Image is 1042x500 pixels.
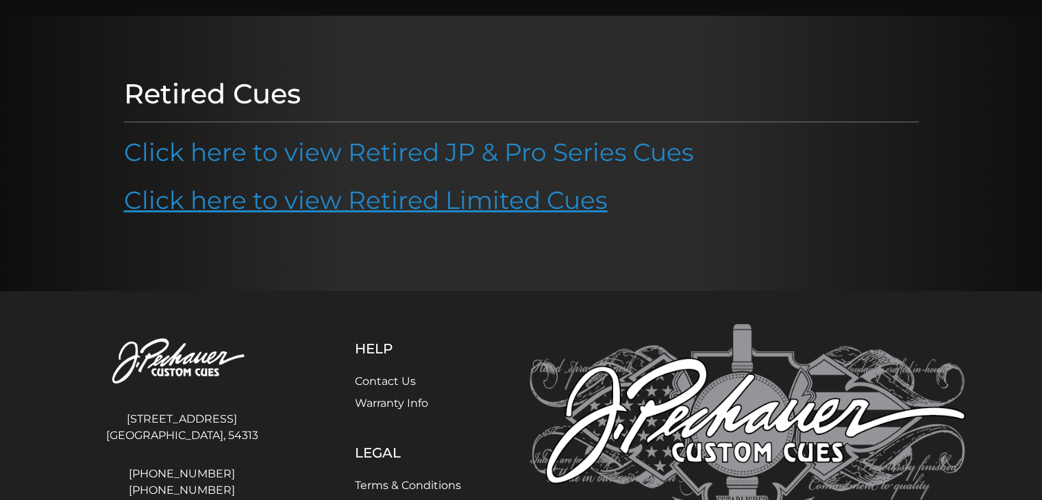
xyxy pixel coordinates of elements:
h5: Legal [355,445,461,461]
a: Contact Us [355,375,416,388]
a: Click here to view Retired JP & Pro Series Cues [124,137,694,167]
a: Terms & Conditions [355,479,461,492]
a: Warranty Info [355,397,428,410]
a: [PHONE_NUMBER] [77,482,287,499]
a: [PHONE_NUMBER] [77,466,287,482]
img: Pechauer Custom Cues [77,324,287,400]
address: [STREET_ADDRESS] [GEOGRAPHIC_DATA], 54313 [77,405,287,449]
h5: Help [355,340,461,357]
a: Click here to view Retired Limited Cues [124,185,608,215]
h1: Retired Cues [124,77,919,110]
